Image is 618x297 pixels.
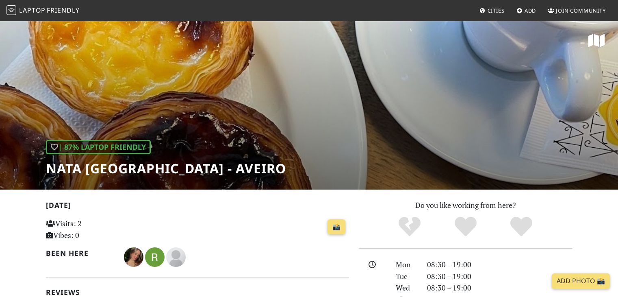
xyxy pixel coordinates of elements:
div: 08:30 – 19:00 [422,271,577,282]
div: No [382,216,438,238]
div: 08:30 – 19:00 [422,282,577,294]
span: Rita Neto [145,251,166,261]
span: Add [525,7,536,14]
img: LaptopFriendly [7,5,16,15]
p: Visits: 2 Vibes: 0 [46,218,141,241]
p: Do you like working from here? [359,199,572,211]
span: Join Community [556,7,606,14]
span: Friendly [47,6,79,15]
img: 6838-leticia.jpg [124,247,143,267]
div: Mon [391,259,422,271]
a: Join Community [544,3,609,18]
h2: Been here [46,249,115,258]
a: LaptopFriendly LaptopFriendly [7,4,80,18]
span: Cities [488,7,505,14]
div: | 87% Laptop Friendly [46,140,151,154]
div: Yes [438,216,494,238]
img: 5565-rita.jpg [145,247,165,267]
span: Leticia Silva [124,251,145,261]
div: 08:30 – 19:00 [422,259,577,271]
div: Wed [391,282,422,294]
span: Barco Azul [166,251,186,261]
h2: Reviews [46,288,349,297]
span: Laptop [19,6,46,15]
h1: NATA [GEOGRAPHIC_DATA] - Aveiro [46,161,286,176]
div: Tue [391,271,422,282]
a: Add Photo 📸 [552,273,610,289]
img: blank-535327c66bd565773addf3077783bbfce4b00ec00e9fd257753287c682c7fa38.png [166,247,186,267]
div: Definitely! [493,216,549,238]
a: Cities [476,3,508,18]
a: 📸 [327,219,345,235]
h2: [DATE] [46,201,349,213]
a: Add [513,3,540,18]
